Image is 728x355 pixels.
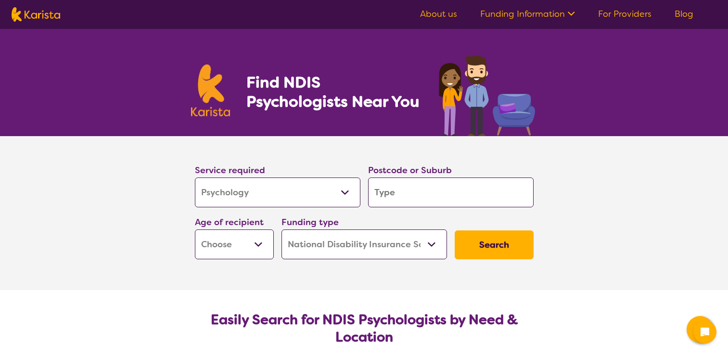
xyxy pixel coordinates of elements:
img: Karista logo [191,64,230,116]
a: Blog [675,8,693,20]
input: Type [368,177,534,207]
label: Postcode or Suburb [368,165,452,176]
a: About us [420,8,457,20]
h1: Find NDIS Psychologists Near You [246,73,424,111]
label: Service required [195,165,265,176]
button: Channel Menu [687,316,714,343]
a: For Providers [598,8,651,20]
img: Karista logo [12,7,60,22]
button: Search [455,230,534,259]
label: Age of recipient [195,216,264,228]
a: Funding Information [480,8,575,20]
label: Funding type [281,216,339,228]
img: psychology [435,52,537,136]
h2: Easily Search for NDIS Psychologists by Need & Location [203,311,526,346]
